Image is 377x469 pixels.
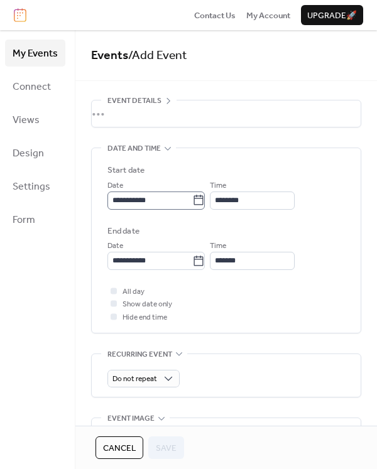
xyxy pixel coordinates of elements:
[5,106,65,133] a: Views
[107,225,139,237] div: End date
[107,180,123,192] span: Date
[103,442,136,455] span: Cancel
[107,164,145,176] div: Start date
[123,298,172,311] span: Show date only
[301,5,363,25] button: Upgrade🚀
[5,40,65,67] a: My Events
[5,73,65,100] a: Connect
[112,372,157,386] span: Do not repeat
[123,311,167,324] span: Hide end time
[246,9,290,22] span: My Account
[13,44,58,63] span: My Events
[210,180,226,192] span: Time
[91,44,128,67] a: Events
[92,100,361,127] div: •••
[210,240,226,252] span: Time
[123,286,145,298] span: All day
[128,44,187,67] span: / Add Event
[13,210,35,230] span: Form
[307,9,357,22] span: Upgrade 🚀
[96,436,143,459] button: Cancel
[107,143,161,155] span: Date and time
[13,144,44,163] span: Design
[5,173,65,200] a: Settings
[5,206,65,233] a: Form
[246,9,290,21] a: My Account
[13,177,50,197] span: Settings
[13,111,40,130] span: Views
[194,9,236,21] a: Contact Us
[107,348,172,361] span: Recurring event
[14,8,26,22] img: logo
[107,240,123,252] span: Date
[13,77,51,97] span: Connect
[5,139,65,166] a: Design
[107,412,155,425] span: Event image
[107,95,161,107] span: Event details
[194,9,236,22] span: Contact Us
